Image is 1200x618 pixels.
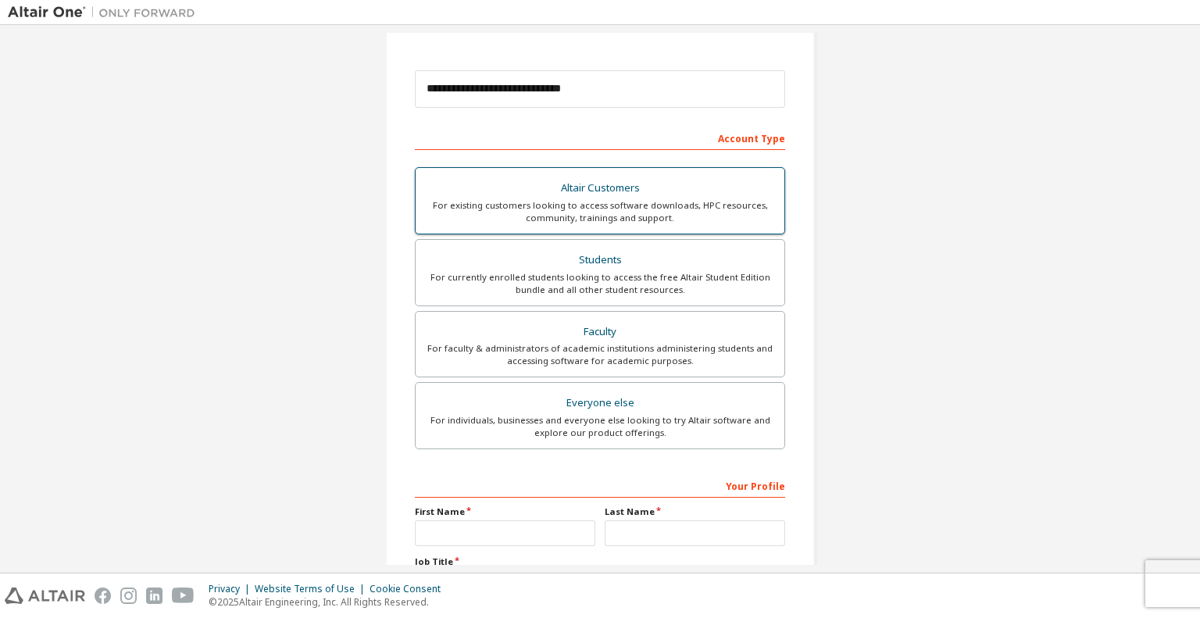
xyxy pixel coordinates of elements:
p: © 2025 Altair Engineering, Inc. All Rights Reserved. [209,595,450,609]
img: youtube.svg [172,588,195,604]
div: For existing customers looking to access software downloads, HPC resources, community, trainings ... [425,199,775,224]
div: Website Terms of Use [255,583,370,595]
label: First Name [415,505,595,518]
div: Altair Customers [425,177,775,199]
div: Account Type [415,125,785,150]
div: Faculty [425,321,775,343]
div: Privacy [209,583,255,595]
div: Your Profile [415,473,785,498]
img: instagram.svg [120,588,137,604]
img: linkedin.svg [146,588,162,604]
img: altair_logo.svg [5,588,85,604]
img: Altair One [8,5,203,20]
div: For individuals, businesses and everyone else looking to try Altair software and explore our prod... [425,414,775,439]
label: Job Title [415,555,785,568]
div: Students [425,249,775,271]
img: facebook.svg [95,588,111,604]
div: Everyone else [425,392,775,414]
div: For currently enrolled students looking to access the free Altair Student Edition bundle and all ... [425,271,775,296]
label: Last Name [605,505,785,518]
div: For faculty & administrators of academic institutions administering students and accessing softwa... [425,342,775,367]
div: Cookie Consent [370,583,450,595]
